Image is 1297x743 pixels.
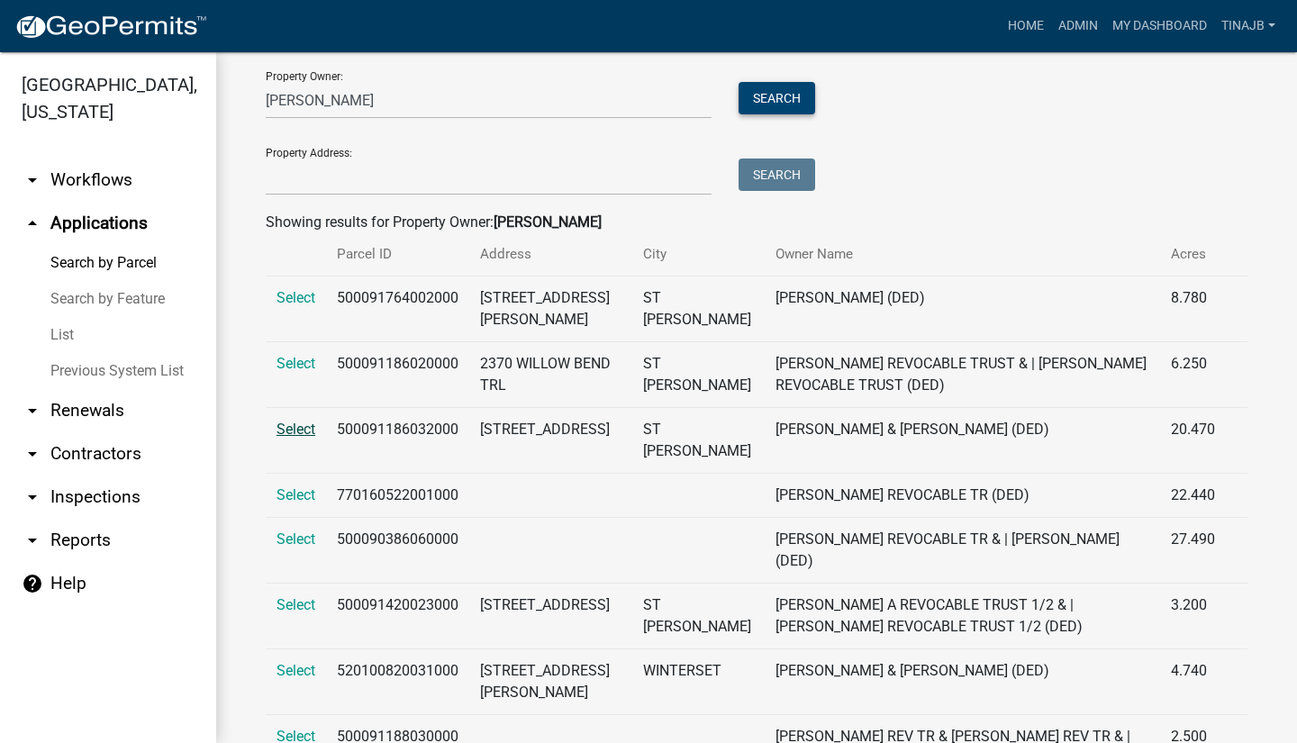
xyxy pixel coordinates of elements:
a: Select [277,421,315,438]
button: Search [739,159,815,191]
td: 8.780 [1160,276,1226,342]
td: 22.440 [1160,474,1226,518]
td: [STREET_ADDRESS][PERSON_NAME] [469,276,632,342]
a: Select [277,596,315,613]
th: Acres [1160,233,1226,276]
td: [STREET_ADDRESS] [469,408,632,474]
i: arrow_drop_down [22,400,43,421]
a: My Dashboard [1105,9,1214,43]
td: 500091186032000 [326,408,469,474]
a: Admin [1051,9,1105,43]
i: arrow_drop_down [22,443,43,465]
td: [PERSON_NAME] & [PERSON_NAME] (DED) [765,649,1160,715]
td: 2370 WILLOW BEND TRL [469,342,632,408]
td: 6.250 [1160,342,1226,408]
td: [STREET_ADDRESS][PERSON_NAME] [469,649,632,715]
td: [PERSON_NAME] REVOCABLE TR & | [PERSON_NAME] (DED) [765,518,1160,584]
td: ST [PERSON_NAME] [632,342,765,408]
td: 27.490 [1160,518,1226,584]
td: [PERSON_NAME] REVOCABLE TRUST & | [PERSON_NAME] REVOCABLE TRUST (DED) [765,342,1160,408]
td: 500091420023000 [326,584,469,649]
td: ST [PERSON_NAME] [632,276,765,342]
a: Tinajb [1214,9,1283,43]
td: 500091764002000 [326,276,469,342]
a: Home [1001,9,1051,43]
td: 4.740 [1160,649,1226,715]
a: Select [277,355,315,372]
td: 500091186020000 [326,342,469,408]
th: Parcel ID [326,233,469,276]
td: [PERSON_NAME] & [PERSON_NAME] (DED) [765,408,1160,474]
td: 770160522001000 [326,474,469,518]
a: Select [277,530,315,548]
td: ST [PERSON_NAME] [632,584,765,649]
td: 500090386060000 [326,518,469,584]
td: 20.470 [1160,408,1226,474]
i: help [22,573,43,594]
button: Search [739,82,815,114]
td: 520100820031000 [326,649,469,715]
td: [PERSON_NAME] (DED) [765,276,1160,342]
strong: [PERSON_NAME] [494,213,602,231]
i: arrow_drop_down [22,169,43,191]
td: 3.200 [1160,584,1226,649]
td: WINTERSET [632,649,765,715]
td: [PERSON_NAME] A REVOCABLE TRUST 1/2 & | [PERSON_NAME] REVOCABLE TRUST 1/2 (DED) [765,584,1160,649]
a: Select [277,289,315,306]
i: arrow_drop_up [22,213,43,234]
a: Select [277,662,315,679]
td: ST [PERSON_NAME] [632,408,765,474]
i: arrow_drop_down [22,486,43,508]
a: Select [277,486,315,503]
i: arrow_drop_down [22,530,43,551]
th: City [632,233,765,276]
th: Owner Name [765,233,1160,276]
td: [STREET_ADDRESS] [469,584,632,649]
th: Address [469,233,632,276]
div: Showing results for Property Owner: [266,212,1247,233]
td: [PERSON_NAME] REVOCABLE TR (DED) [765,474,1160,518]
